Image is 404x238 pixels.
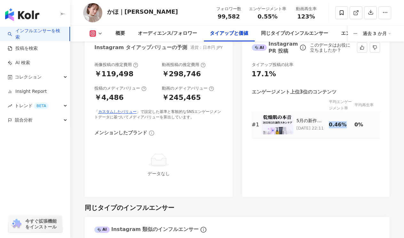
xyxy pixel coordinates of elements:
[15,99,49,113] span: トレンド
[373,45,377,50] span: dislike
[297,118,326,124] div: 5月の新作コスメをざっとレビューしてみました！！ ※もしかしたら4月の新作も混ざっているかもしれないです😭🙏 どれも2〜3回は使った上でレビューしてます◎ この時期の発売ということで、やっぱりさ...
[115,30,125,37] div: 概要
[218,13,240,20] span: 99,582
[252,62,293,68] div: タイアップ投稿の比率
[360,45,364,50] span: like
[5,8,39,21] img: logo
[25,218,60,230] span: 今すぐ拡張機能をインストール
[294,6,318,12] div: 動画再生率
[34,103,49,109] div: BETA
[252,89,337,95] div: エンゲージメント上位3位のコンテンツ
[341,30,389,37] div: エンゲージメント分析
[138,30,197,37] div: オーディエンス/フォロワー
[98,109,137,114] a: カスタムしたバリュー
[15,70,42,84] span: コレクション
[299,44,307,51] span: info-circle
[216,6,241,12] div: フォロワー数
[261,115,293,134] img: 5月の新作コスメをざっとレビューしてみました！！ ※もしかしたら4月の新作も混ざっているかもしれないです😭🙏 どれも2〜3回は使った上でレビューしてます◎ この時期の発売ということで、やっぱりさ...
[249,6,286,12] div: エンゲージメント率
[8,28,64,40] a: searchインフルエンサーを検索
[162,93,201,103] div: ￥245,465
[200,226,207,234] span: info-circle
[15,113,33,127] span: 競合分析
[261,30,328,37] div: 同じタイプのインフルエンサー
[329,121,351,128] div: 0.46%
[94,86,147,91] div: 投稿のメディアバリュー
[310,42,354,53] div: このデータはお役に立ちましたか？
[83,3,102,22] img: KOL Avatar
[85,203,174,212] div: 同じタイプのインフルエンサー
[162,62,206,68] div: 動画投稿の推定費用
[162,69,201,79] div: ￥298,746
[190,45,223,50] div: 通貨：日本円 JPY
[94,93,124,103] div: ￥4,486
[363,28,392,39] div: 過去 3 か月
[107,8,178,16] div: かほ｜[PERSON_NAME]
[94,130,147,136] div: メンションしたブランド
[297,13,315,20] span: 123%
[97,170,220,177] div: データなし
[8,104,12,108] span: rise
[329,99,354,111] div: 平均エンゲージメント率
[94,44,187,51] div: Instagram タイアップバリューの予測
[252,44,267,51] div: AI
[210,30,248,37] div: タイアップと価値
[354,121,377,128] div: 0%
[8,88,47,95] a: Insight Report
[94,226,199,233] div: Instagram 類似のインフルエンサー
[252,121,258,128] div: # 1
[94,109,223,120] div: 「 」で設定した基準と客観的なSNSエンゲージメントデータに基づいてメディアバリューを算出しています。
[162,86,214,91] div: 動画のメディアバリュー
[8,45,38,52] a: 投稿を検索
[8,60,30,66] a: AI 検索
[94,62,138,68] div: 画像投稿の推定費用
[94,69,133,79] div: ￥119,498
[252,41,298,55] div: Instagram PR 投稿
[257,13,277,20] span: 0.55%
[94,227,110,233] div: AI
[148,130,155,137] span: info-circle
[8,215,62,233] a: chrome extension今すぐ拡張機能をインストール
[354,102,380,108] div: 平均再生率
[252,69,276,79] div: 17.1%
[10,219,22,229] img: chrome extension
[297,125,326,132] p: [DATE] 22:11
